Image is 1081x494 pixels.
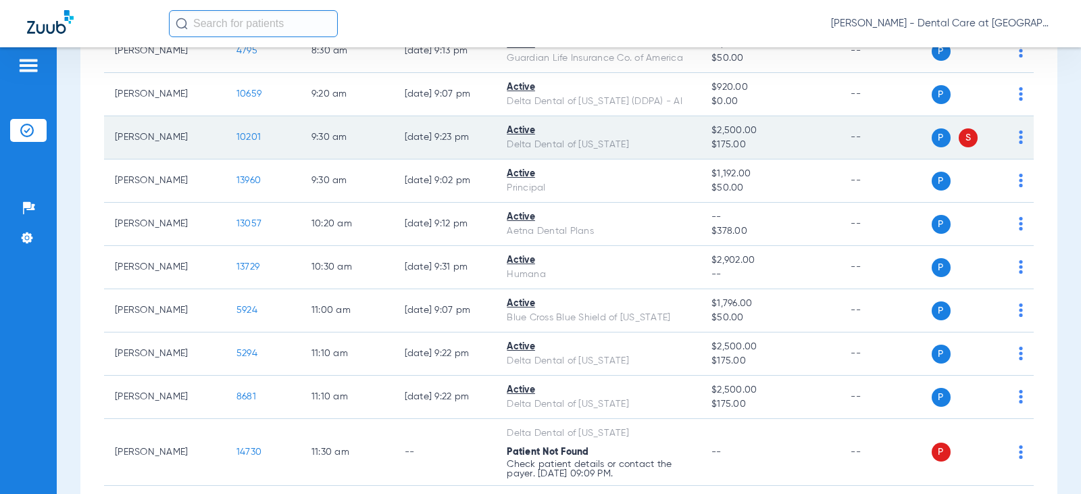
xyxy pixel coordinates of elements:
[236,305,257,315] span: 5924
[104,30,226,73] td: [PERSON_NAME]
[711,268,829,282] span: --
[711,210,829,224] span: --
[932,128,951,147] span: P
[394,332,497,376] td: [DATE] 9:22 PM
[301,159,394,203] td: 9:30 AM
[301,332,394,376] td: 11:10 AM
[507,210,690,224] div: Active
[932,172,951,191] span: P
[394,203,497,246] td: [DATE] 9:12 PM
[1019,347,1023,360] img: group-dot-blue.svg
[236,132,261,142] span: 10201
[507,397,690,412] div: Delta Dental of [US_STATE]
[301,419,394,486] td: 11:30 AM
[840,203,931,246] td: --
[1019,44,1023,57] img: group-dot-blue.svg
[507,124,690,138] div: Active
[507,95,690,109] div: Delta Dental of [US_STATE] (DDPA) - AI
[301,30,394,73] td: 8:30 AM
[711,124,829,138] span: $2,500.00
[507,253,690,268] div: Active
[236,447,261,457] span: 14730
[236,349,257,358] span: 5294
[840,159,931,203] td: --
[27,10,74,34] img: Zuub Logo
[507,224,690,239] div: Aetna Dental Plans
[236,392,256,401] span: 8681
[840,376,931,419] td: --
[236,262,259,272] span: 13729
[104,116,226,159] td: [PERSON_NAME]
[104,246,226,289] td: [PERSON_NAME]
[104,289,226,332] td: [PERSON_NAME]
[507,138,690,152] div: Delta Dental of [US_STATE]
[840,289,931,332] td: --
[507,297,690,311] div: Active
[394,246,497,289] td: [DATE] 9:31 PM
[236,219,261,228] span: 13057
[1019,174,1023,187] img: group-dot-blue.svg
[301,289,394,332] td: 11:00 AM
[1019,390,1023,403] img: group-dot-blue.svg
[711,354,829,368] span: $175.00
[840,419,931,486] td: --
[711,383,829,397] span: $2,500.00
[507,426,690,441] div: Delta Dental of [US_STATE]
[959,128,978,147] span: S
[711,80,829,95] span: $920.00
[394,159,497,203] td: [DATE] 9:02 PM
[301,203,394,246] td: 10:20 AM
[507,268,690,282] div: Humana
[840,116,931,159] td: --
[104,376,226,419] td: [PERSON_NAME]
[394,289,497,332] td: [DATE] 9:07 PM
[932,443,951,462] span: P
[394,376,497,419] td: [DATE] 9:22 PM
[104,73,226,116] td: [PERSON_NAME]
[1019,217,1023,230] img: group-dot-blue.svg
[840,246,931,289] td: --
[301,376,394,419] td: 11:10 AM
[711,253,829,268] span: $2,902.00
[1019,303,1023,317] img: group-dot-blue.svg
[932,345,951,364] span: P
[507,460,690,478] p: Check patient details or contact the payer. [DATE] 09:09 PM.
[711,51,829,66] span: $50.00
[507,80,690,95] div: Active
[236,89,261,99] span: 10659
[1019,87,1023,101] img: group-dot-blue.svg
[711,224,829,239] span: $378.00
[840,73,931,116] td: --
[840,30,931,73] td: --
[1019,260,1023,274] img: group-dot-blue.svg
[932,258,951,277] span: P
[394,30,497,73] td: [DATE] 9:13 PM
[711,138,829,152] span: $175.00
[831,17,1054,30] span: [PERSON_NAME] - Dental Care at [GEOGRAPHIC_DATA]
[394,116,497,159] td: [DATE] 9:23 PM
[932,388,951,407] span: P
[711,181,829,195] span: $50.00
[932,215,951,234] span: P
[507,354,690,368] div: Delta Dental of [US_STATE]
[394,73,497,116] td: [DATE] 9:07 PM
[711,297,829,311] span: $1,796.00
[236,176,261,185] span: 13960
[104,332,226,376] td: [PERSON_NAME]
[932,42,951,61] span: P
[711,167,829,181] span: $1,192.00
[1019,445,1023,459] img: group-dot-blue.svg
[711,397,829,412] span: $175.00
[711,95,829,109] span: $0.00
[711,447,722,457] span: --
[711,311,829,325] span: $50.00
[507,340,690,354] div: Active
[394,419,497,486] td: --
[1019,130,1023,144] img: group-dot-blue.svg
[507,383,690,397] div: Active
[176,18,188,30] img: Search Icon
[507,311,690,325] div: Blue Cross Blue Shield of [US_STATE]
[301,73,394,116] td: 9:20 AM
[507,181,690,195] div: Principal
[169,10,338,37] input: Search for patients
